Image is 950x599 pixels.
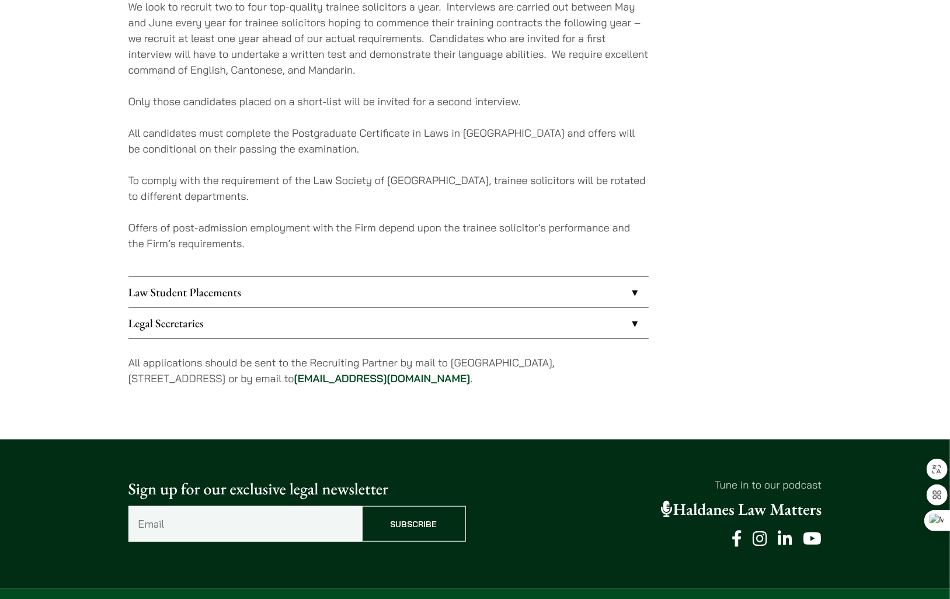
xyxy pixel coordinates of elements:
p: Sign up for our exclusive legal newsletter [128,477,466,501]
p: All candidates must complete the Postgraduate Certificate in Laws in [GEOGRAPHIC_DATA] and offers... [128,125,649,157]
a: Law Student Placements [128,277,649,307]
input: Subscribe [362,506,466,542]
p: Tune in to our podcast [485,477,822,493]
p: Offers of post-admission employment with the Firm depend upon the trainee solicitor’s performance... [128,220,649,251]
p: To comply with the requirement of the Law Society of [GEOGRAPHIC_DATA], trainee solicitors will b... [128,172,649,204]
p: Only those candidates placed on a short-list will be invited for a second interview. [128,94,649,109]
a: Legal Secretaries [128,308,649,338]
a: [EMAIL_ADDRESS][DOMAIN_NAME] [294,372,471,385]
a: Haldanes Law Matters [661,499,822,520]
p: All applications should be sent to the Recruiting Partner by mail to [GEOGRAPHIC_DATA], [STREET_A... [128,355,649,386]
input: Email [128,506,362,542]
